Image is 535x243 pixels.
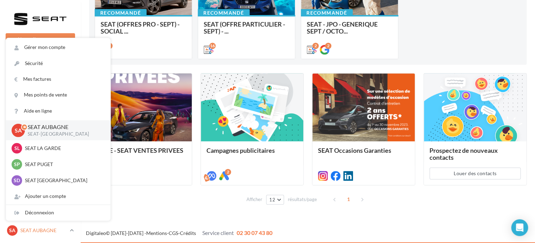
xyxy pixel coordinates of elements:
a: Opérations [4,55,76,70]
span: Prospectez de nouveaux contacts [429,146,498,161]
div: Recommandé [95,9,147,17]
p: SEAT LA GARDE [25,145,102,152]
span: résultats/page [288,196,317,203]
a: Calendrier [4,160,76,175]
span: SEAT (OFFRE PARTICULIER - SEPT) - ... [204,20,285,35]
p: SEAT PUGET [25,161,102,168]
a: Visibilité en ligne [4,91,76,105]
span: SL [14,145,20,152]
button: Louer des contacts [429,167,521,179]
button: 12 [266,195,284,205]
a: CGS [169,230,178,236]
span: SD [14,177,20,184]
p: SEAT [GEOGRAPHIC_DATA] [25,177,102,184]
a: Crédits [180,230,196,236]
a: Digitaleo [86,230,106,236]
span: © [DATE]-[DATE] - - - [86,230,272,236]
p: SEAT AUBAGNE [28,123,99,131]
div: 2 [225,169,231,175]
div: 2 [325,43,331,49]
div: Ajouter un compte [6,188,110,204]
a: Gérer mon compte [6,40,110,55]
a: Mes factures [6,71,110,87]
div: 2 [312,43,319,49]
a: Mes points de vente [6,87,110,103]
span: 12 [269,197,275,202]
span: Afficher [246,196,262,203]
a: Contacts [4,126,76,140]
span: SA [9,227,15,234]
div: Déconnexion [6,205,110,221]
a: Campagnes DataOnDemand [4,201,76,221]
a: Aide en ligne [6,103,110,119]
div: Recommandé [301,9,353,17]
a: Mentions [146,230,167,236]
div: 16 [209,43,216,49]
span: SP [14,161,20,168]
span: 02 30 07 43 80 [237,229,272,236]
a: PLV et print personnalisable [4,178,76,198]
button: Nouvelle campagne [6,33,75,45]
span: Service client [202,229,234,236]
span: SEAT Occasions Garanties [318,146,391,154]
span: SA [15,126,22,134]
a: Sécurité [6,56,110,71]
a: SA SEAT AUBAGNE [6,224,75,237]
p: SEAT-[GEOGRAPHIC_DATA] [28,131,99,137]
a: Campagnes [4,108,76,123]
span: Campagnes publicitaires [206,146,275,154]
a: Médiathèque [4,143,76,157]
p: SEAT AUBAGNE [20,227,67,234]
span: SEAT (OFFRES PRO - SEPT) - SOCIAL ... [101,20,180,35]
span: SOME - SEAT VENTES PRIVEES [95,146,183,154]
span: 1 [343,194,354,205]
div: Recommandé [198,9,250,17]
a: Boîte de réception3 [4,73,76,88]
span: SEAT - JPO - GENERIQUE SEPT / OCTO... [307,20,378,35]
div: Open Intercom Messenger [511,219,528,236]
